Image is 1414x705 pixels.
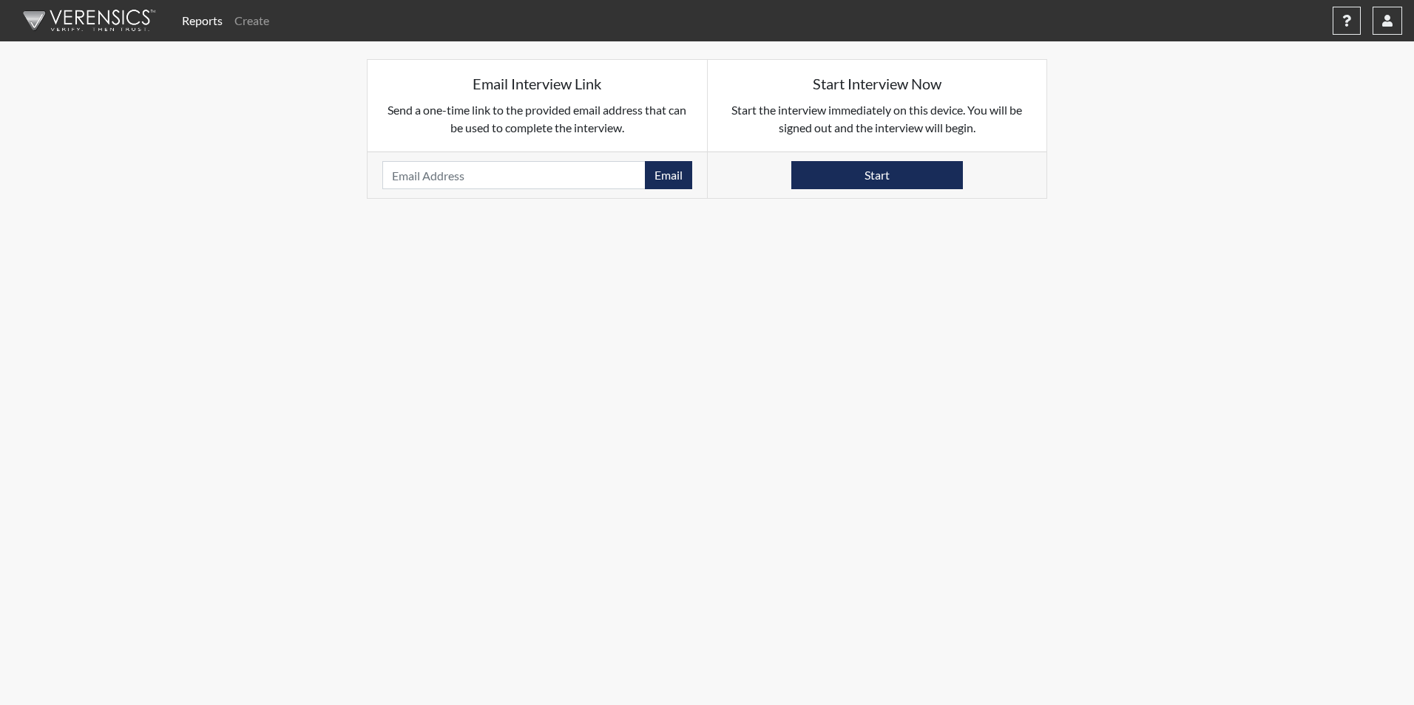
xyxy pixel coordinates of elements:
[382,75,692,92] h5: Email Interview Link
[176,6,229,35] a: Reports
[382,161,646,189] input: Email Address
[382,101,692,137] p: Send a one-time link to the provided email address that can be used to complete the interview.
[723,75,1032,92] h5: Start Interview Now
[229,6,275,35] a: Create
[791,161,963,189] button: Start
[723,101,1032,137] p: Start the interview immediately on this device. You will be signed out and the interview will begin.
[645,161,692,189] button: Email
